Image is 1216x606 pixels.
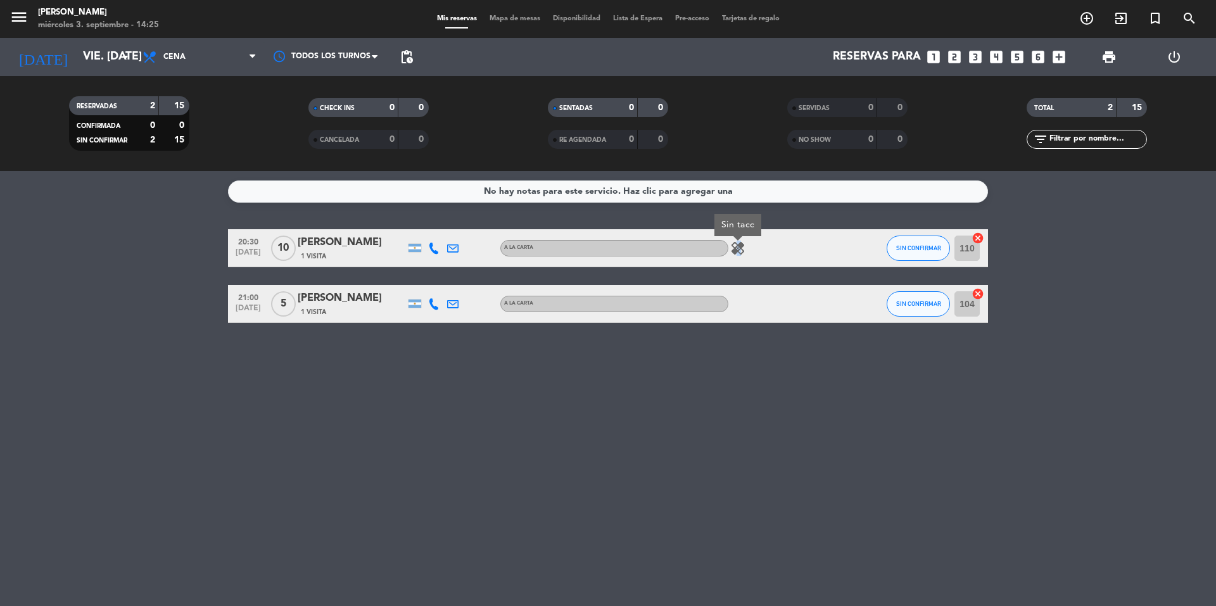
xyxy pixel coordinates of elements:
[179,121,187,130] strong: 0
[887,236,950,261] button: SIN CONFIRMAR
[868,135,873,144] strong: 0
[271,236,296,261] span: 10
[174,136,187,144] strong: 15
[1101,49,1117,65] span: print
[9,43,77,71] i: [DATE]
[629,135,634,144] strong: 0
[988,49,1004,65] i: looks_4
[419,103,426,112] strong: 0
[483,15,547,22] span: Mapa de mesas
[320,105,355,111] span: CHECK INS
[897,103,905,112] strong: 0
[298,234,405,251] div: [PERSON_NAME]
[897,135,905,144] strong: 0
[1167,49,1182,65] i: power_settings_new
[77,123,120,129] span: CONFIRMADA
[607,15,669,22] span: Lista de Espera
[1141,38,1206,76] div: LOG OUT
[150,121,155,130] strong: 0
[716,15,786,22] span: Tarjetas de regalo
[174,101,187,110] strong: 15
[1051,49,1067,65] i: add_box
[484,184,733,199] div: No hay notas para este servicio. Haz clic para agregar una
[77,137,127,144] span: SIN CONFIRMAR
[320,137,359,143] span: CANCELADA
[799,137,831,143] span: NO SHOW
[1048,132,1146,146] input: Filtrar por nombre...
[547,15,607,22] span: Disponibilidad
[298,290,405,306] div: [PERSON_NAME]
[9,8,28,31] button: menu
[658,135,666,144] strong: 0
[399,49,414,65] span: pending_actions
[1132,103,1144,112] strong: 15
[669,15,716,22] span: Pre-acceso
[389,135,395,144] strong: 0
[559,105,593,111] span: SENTADAS
[431,15,483,22] span: Mis reservas
[972,287,984,300] i: cancel
[419,135,426,144] strong: 0
[118,49,133,65] i: arrow_drop_down
[389,103,395,112] strong: 0
[301,251,326,262] span: 1 Visita
[1034,105,1054,111] span: TOTAL
[38,6,159,19] div: [PERSON_NAME]
[150,136,155,144] strong: 2
[1108,103,1113,112] strong: 2
[232,248,264,263] span: [DATE]
[946,49,963,65] i: looks_two
[1148,11,1163,26] i: turned_in_not
[730,241,745,256] i: healing
[972,232,984,244] i: cancel
[799,105,830,111] span: SERVIDAS
[1182,11,1197,26] i: search
[1079,11,1094,26] i: add_circle_outline
[967,49,984,65] i: looks_3
[658,103,666,112] strong: 0
[150,101,155,110] strong: 2
[887,291,950,317] button: SIN CONFIRMAR
[559,137,606,143] span: RE AGENDADA
[833,51,921,63] span: Reservas para
[868,103,873,112] strong: 0
[232,289,264,304] span: 21:00
[301,307,326,317] span: 1 Visita
[271,291,296,317] span: 5
[1033,132,1048,147] i: filter_list
[1113,11,1129,26] i: exit_to_app
[629,103,634,112] strong: 0
[232,304,264,319] span: [DATE]
[9,8,28,27] i: menu
[163,53,186,61] span: Cena
[925,49,942,65] i: looks_one
[714,214,761,236] div: Sin tacc
[504,301,533,306] span: A LA CARTA
[38,19,159,32] div: miércoles 3. septiembre - 14:25
[77,103,117,110] span: RESERVADAS
[1009,49,1025,65] i: looks_5
[896,244,941,251] span: SIN CONFIRMAR
[896,300,941,307] span: SIN CONFIRMAR
[232,234,264,248] span: 20:30
[1030,49,1046,65] i: looks_6
[504,245,533,250] span: A LA CARTA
